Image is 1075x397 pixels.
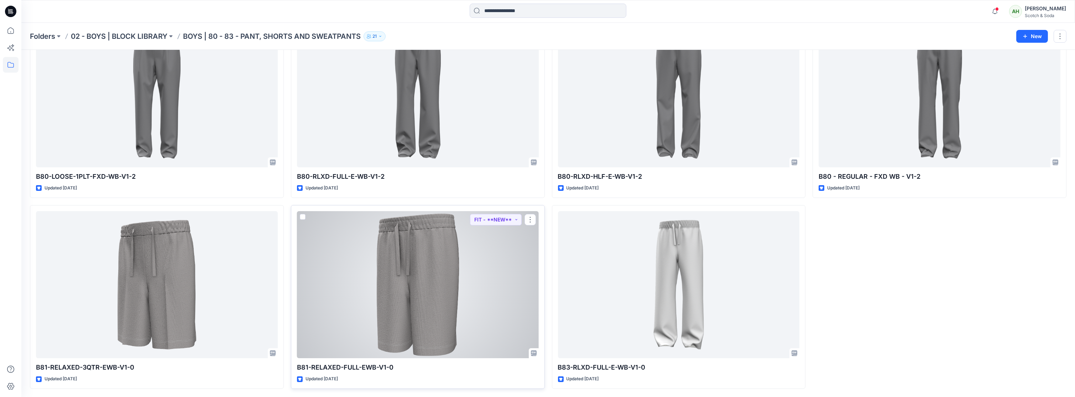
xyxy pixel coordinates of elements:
[45,375,77,383] p: Updated [DATE]
[45,184,77,192] p: Updated [DATE]
[1025,4,1066,13] div: [PERSON_NAME]
[827,184,860,192] p: Updated [DATE]
[183,31,361,41] p: BOYS | 80 - 83 - PANT, SHORTS AND SWEATPANTS
[36,362,278,372] p: B81-RELAXED-3QTR-EWB-V1-0
[558,362,800,372] p: B83-RLXD-FULL-E-WB-V1-0
[1025,13,1066,18] div: Scotch & Soda
[567,184,599,192] p: Updated [DATE]
[567,375,599,383] p: Updated [DATE]
[819,172,1060,182] p: B80 - REGULAR - FXD WB - V1-2
[36,172,278,182] p: B80-LOOSE-1PLT-FXD-WB-V1-2
[297,20,539,167] a: B80-RLXD-FULL-E-WB-V1-2
[36,211,278,359] a: B81-RELAXED-3QTR-EWB-V1-0
[558,211,800,359] a: B83-RLXD-FULL-E-WB-V1-0
[30,31,55,41] a: Folders
[1009,5,1022,18] div: AH
[306,375,338,383] p: Updated [DATE]
[364,31,386,41] button: 21
[297,211,539,359] a: B81-RELAXED-FULL-EWB-V1-0
[36,20,278,167] a: B80-LOOSE-1PLT-FXD-WB-V1-2
[297,172,539,182] p: B80-RLXD-FULL-E-WB-V1-2
[558,172,800,182] p: B80-RLXD-HLF-E-WB-V1-2
[306,184,338,192] p: Updated [DATE]
[819,20,1060,167] a: B80 - REGULAR - FXD WB - V1-2
[1016,30,1048,43] button: New
[558,20,800,167] a: B80-RLXD-HLF-E-WB-V1-2
[71,31,167,41] a: 02 - BOYS | BLOCK LIBRARY
[297,362,539,372] p: B81-RELAXED-FULL-EWB-V1-0
[372,32,377,40] p: 21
